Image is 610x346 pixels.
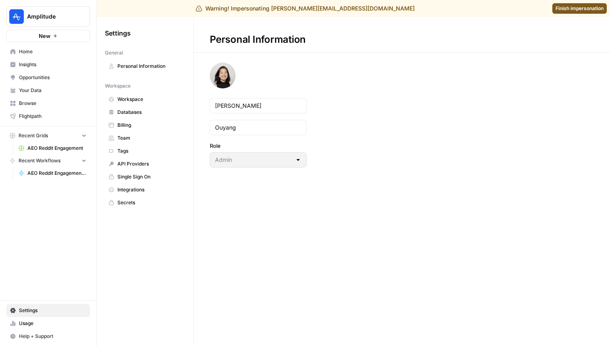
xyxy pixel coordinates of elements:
[15,142,90,155] a: AEO Reddit Engagement
[19,307,86,314] span: Settings
[117,147,182,155] span: Tags
[19,132,48,139] span: Recent Grids
[117,134,182,142] span: Team
[117,96,182,103] span: Workspace
[6,110,90,123] a: Flightpath
[117,199,182,206] span: Secrets
[117,186,182,193] span: Integrations
[105,106,185,119] a: Databases
[15,167,90,180] a: AEO Reddit Engagement - Fork
[105,183,185,196] a: Integrations
[27,13,76,21] span: Amplitude
[6,130,90,142] button: Recent Grids
[19,100,86,107] span: Browse
[6,45,90,58] a: Home
[105,170,185,183] a: Single Sign On
[210,142,307,150] label: Role
[19,74,86,81] span: Opportunities
[117,109,182,116] span: Databases
[117,63,182,70] span: Personal Information
[6,58,90,71] a: Insights
[105,93,185,106] a: Workspace
[19,87,86,94] span: Your Data
[6,304,90,317] a: Settings
[9,9,24,24] img: Amplitude Logo
[117,160,182,168] span: API Providers
[6,97,90,110] a: Browse
[194,33,322,46] div: Personal Information
[6,155,90,167] button: Recent Workflows
[210,63,236,88] img: avatar
[6,317,90,330] a: Usage
[6,6,90,27] button: Workspace: Amplitude
[117,173,182,180] span: Single Sign On
[19,333,86,340] span: Help + Support
[105,28,131,38] span: Settings
[27,145,86,152] span: AEO Reddit Engagement
[552,3,607,14] a: Finish impersonation
[6,71,90,84] a: Opportunities
[105,157,185,170] a: API Providers
[19,320,86,327] span: Usage
[19,113,86,120] span: Flightpath
[105,119,185,132] a: Billing
[105,60,185,73] a: Personal Information
[27,170,86,177] span: AEO Reddit Engagement - Fork
[105,132,185,145] a: Team
[6,84,90,97] a: Your Data
[6,330,90,343] button: Help + Support
[19,157,61,164] span: Recent Workflows
[39,32,50,40] span: New
[556,5,604,12] span: Finish impersonation
[117,122,182,129] span: Billing
[196,4,415,13] div: Warning! Impersonating [PERSON_NAME][EMAIL_ADDRESS][DOMAIN_NAME]
[105,82,131,90] span: Workspace
[19,48,86,55] span: Home
[19,61,86,68] span: Insights
[105,49,123,57] span: General
[105,145,185,157] a: Tags
[105,196,185,209] a: Secrets
[6,30,90,42] button: New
